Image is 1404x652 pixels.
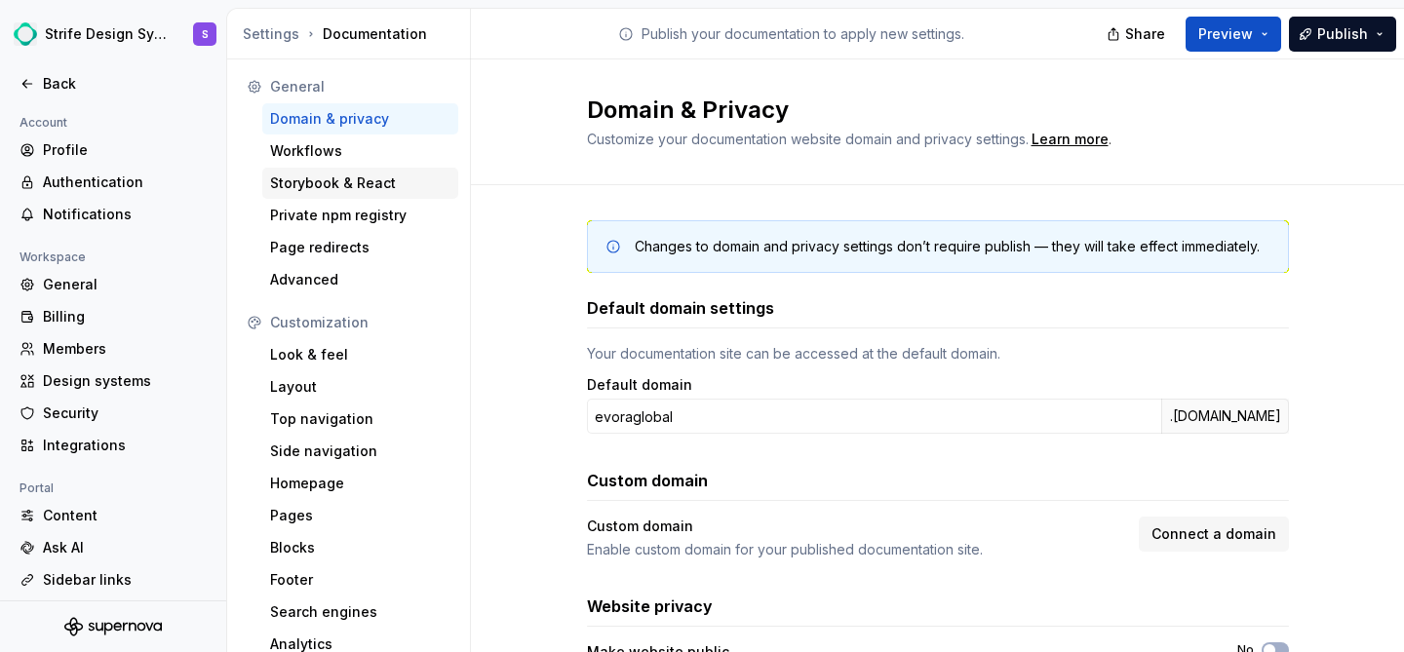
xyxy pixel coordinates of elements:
a: Footer [262,564,458,595]
a: Workflows [262,135,458,167]
a: Profile [12,134,214,166]
a: Search engines [262,596,458,628]
div: Private npm registry [270,206,450,225]
img: 21b91b01-957f-4e61-960f-db90ae25bf09.png [14,22,37,46]
div: Profile [43,140,207,160]
div: Custom domain [587,517,693,536]
div: Content [43,506,207,525]
span: Connect a domain [1151,524,1276,544]
a: Ask AI [12,532,214,563]
h2: Domain & Privacy [587,95,1266,126]
p: Publish your documentation to apply new settings. [642,24,964,44]
div: Sidebar links [43,570,207,590]
a: Notifications [12,199,214,230]
button: Connect a domain [1139,517,1289,552]
label: Default domain [587,375,692,395]
a: Blocks [262,532,458,563]
a: Learn more [1032,130,1109,149]
h3: Website privacy [587,594,713,618]
button: Preview [1186,17,1281,52]
span: Customize your documentation website domain and privacy settings. [587,131,1029,147]
a: Page redirects [262,232,458,263]
div: Layout [270,377,450,397]
div: Design systems [43,371,207,391]
div: .[DOMAIN_NAME] [1161,399,1289,434]
div: Portal [12,477,61,500]
a: Domain & privacy [262,103,458,134]
div: Changes to domain and privacy settings don’t require publish — they will take effect immediately. [635,237,1260,256]
div: Domain & privacy [270,109,450,129]
div: Authentication [43,173,207,192]
div: Workflows [270,141,450,161]
a: Storybook & React [262,168,458,199]
span: . [1029,133,1111,147]
div: S [202,26,209,42]
div: Search engines [270,602,450,622]
div: Your documentation site can be accessed at the default domain. [587,344,1289,364]
a: Side navigation [262,436,458,467]
div: Homepage [270,474,450,493]
a: Pages [262,500,458,531]
a: Authentication [12,167,214,198]
a: General [12,269,214,300]
div: Customization [270,313,450,332]
a: Homepage [262,468,458,499]
div: Blocks [270,538,450,557]
div: Pages [270,506,450,525]
div: Storybook & React [270,173,450,193]
a: Back [12,68,214,99]
div: General [270,77,450,96]
div: Notifications [43,205,207,224]
div: Strife Design System [45,24,170,44]
div: Top navigation [270,409,450,429]
div: Footer [270,570,450,590]
span: Publish [1317,24,1368,44]
button: Strife Design SystemS [4,13,222,56]
span: Preview [1198,24,1253,44]
a: Design systems [12,365,214,397]
span: Share [1125,24,1165,44]
div: Back [43,74,207,94]
div: Account [12,111,75,134]
a: Sidebar links [12,564,214,595]
div: Workspace [12,246,94,269]
a: Integrations [12,430,214,461]
div: Integrations [43,436,207,455]
a: Private npm registry [262,200,458,231]
div: Advanced [270,270,450,289]
div: Ask AI [43,538,207,557]
a: Security [12,398,214,429]
button: Settings [243,24,299,44]
div: Documentation [243,24,462,44]
div: Look & feel [270,345,450,364]
button: Publish [1289,17,1396,52]
div: Page redirects [270,238,450,257]
button: Share [1097,17,1178,52]
a: Members [12,333,214,364]
div: Side navigation [270,441,450,461]
div: Billing [43,307,207,326]
a: Billing [12,301,214,332]
a: Look & feel [262,339,458,370]
a: Content [12,500,214,531]
div: Enable custom domain for your published documentation site. [587,540,1127,559]
div: General [43,275,207,294]
a: Top navigation [262,403,458,435]
svg: Supernova Logo [64,617,162,636]
div: Members [43,339,207,359]
a: Advanced [262,264,458,295]
h3: Custom domain [587,469,708,492]
h3: Default domain settings [587,296,774,320]
a: Layout [262,371,458,403]
div: Security [43,403,207,423]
